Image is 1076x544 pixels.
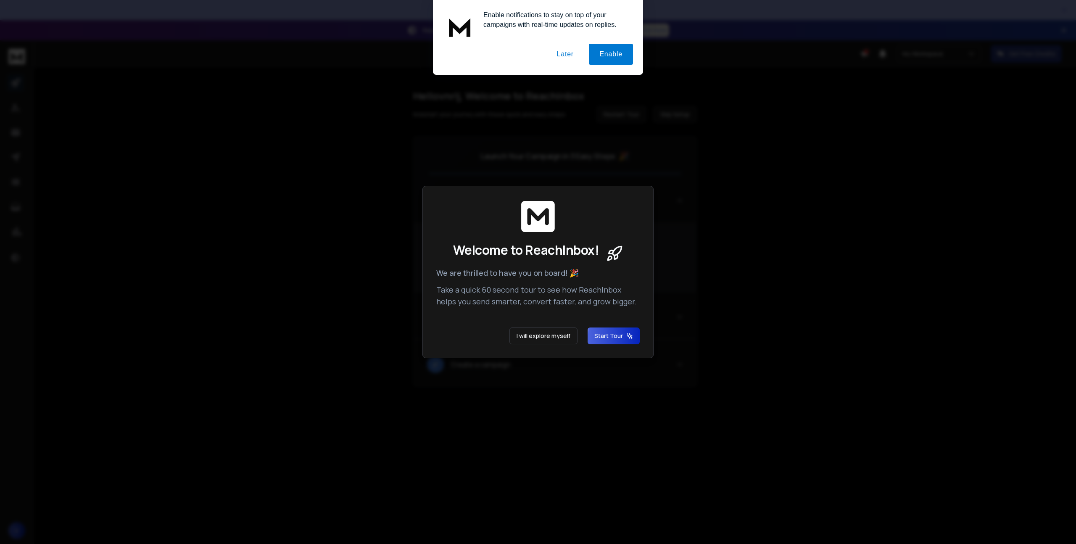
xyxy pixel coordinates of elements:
[589,44,633,65] button: Enable
[509,327,578,344] button: I will explore myself
[477,10,633,29] div: Enable notifications to stay on top of your campaigns with real-time updates on replies.
[436,284,640,307] p: Take a quick 60 second tour to see how ReachInbox helps you send smarter, convert faster, and gro...
[436,267,640,279] p: We are thrilled to have you on board! 🎉
[453,243,599,258] span: Welcome to ReachInbox!
[594,332,633,340] span: Start Tour
[546,44,584,65] button: Later
[588,327,640,344] button: Start Tour
[443,10,477,44] img: notification icon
